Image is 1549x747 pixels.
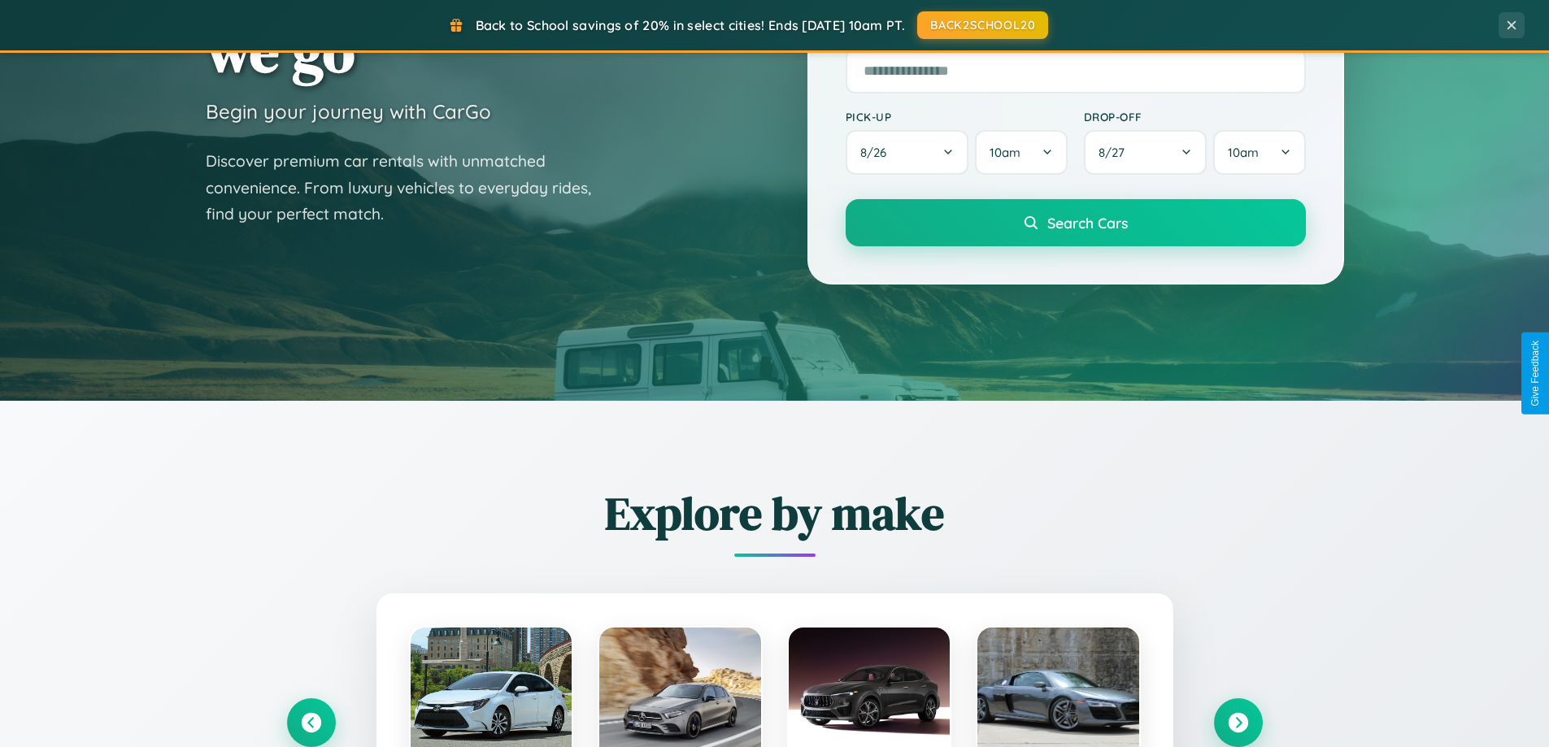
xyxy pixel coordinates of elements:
h3: Begin your journey with CarGo [206,99,491,124]
label: Pick-up [846,110,1068,124]
span: 8 / 27 [1099,145,1133,160]
span: 10am [1228,145,1259,160]
span: Search Cars [1047,214,1128,232]
span: Back to School savings of 20% in select cities! Ends [DATE] 10am PT. [476,17,905,33]
button: 8/26 [846,130,969,175]
p: Discover premium car rentals with unmatched convenience. From luxury vehicles to everyday rides, ... [206,148,612,228]
div: Give Feedback [1529,341,1541,406]
span: 10am [990,145,1020,160]
button: 8/27 [1084,130,1207,175]
button: BACK2SCHOOL20 [917,11,1048,39]
h2: Explore by make [287,482,1263,545]
button: 10am [1213,130,1305,175]
label: Drop-off [1084,110,1306,124]
button: Search Cars [846,199,1306,246]
span: 8 / 26 [860,145,894,160]
button: 10am [975,130,1067,175]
